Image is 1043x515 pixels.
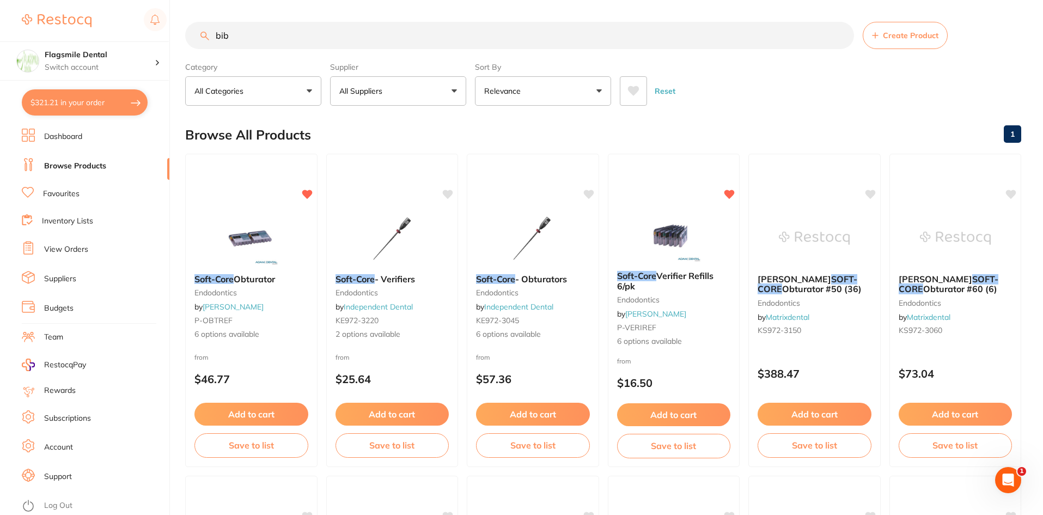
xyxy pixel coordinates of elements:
[758,312,809,322] span: by
[617,309,686,319] span: by
[1017,467,1026,476] span: 1
[617,357,631,365] span: from
[758,325,801,335] span: KS972-3150
[194,373,308,385] p: $46.77
[475,76,611,106] button: Relevance
[899,312,950,322] span: by
[45,50,155,60] h4: Flagsmile Dental
[194,403,308,426] button: Add to cart
[203,302,264,312] a: [PERSON_NAME]
[899,274,998,294] em: SOFT-CORE
[44,332,63,343] a: Team
[899,433,1012,457] button: Save to list
[44,413,91,424] a: Subscriptions
[336,353,350,361] span: from
[758,299,871,307] small: endodontics
[194,353,209,361] span: from
[44,274,76,284] a: Suppliers
[475,62,611,72] label: Sort By
[617,434,731,458] button: Save to list
[45,62,155,73] p: Switch account
[357,211,428,265] img: Soft-Core - Verifiers
[758,274,871,294] b: Kerr SOFT-CORE Obturator #50 (36)
[758,367,871,380] p: $388.47
[899,367,1012,380] p: $73.04
[476,288,590,297] small: endodontics
[484,86,525,96] p: Relevance
[216,211,286,265] img: Soft-Core Obturator
[625,309,686,319] a: [PERSON_NAME]
[476,403,590,426] button: Add to cart
[617,270,713,291] span: Verifier Refills 6/pk
[194,274,234,284] em: Soft-Core
[44,385,76,396] a: Rewards
[336,316,379,325] span: KE972-3220
[476,316,519,325] span: KE972-3045
[330,76,466,106] button: All Suppliers
[779,211,850,265] img: Kerr SOFT-CORE Obturator #50 (36)
[234,274,275,284] span: Obturator
[758,274,857,294] em: SOFT-CORE
[194,274,308,284] b: Soft-Core Obturator
[44,244,88,255] a: View Orders
[185,22,854,49] input: Search Products
[617,295,731,304] small: endodontics
[476,274,515,284] em: Soft-Core
[336,403,449,426] button: Add to cart
[758,433,871,457] button: Save to list
[22,8,92,33] a: Restocq Logo
[899,299,1012,307] small: endodontics
[638,208,709,262] img: Soft-Core Verifier Refills 6/pk
[476,274,590,284] b: Soft-Core - Obturators
[22,14,92,27] img: Restocq Logo
[923,283,997,294] span: Obturator #60 (6)
[339,86,387,96] p: All Suppliers
[344,302,413,312] a: Independent Dental
[617,336,731,347] span: 6 options available
[758,274,831,284] span: [PERSON_NAME]
[185,62,321,72] label: Category
[44,303,74,314] a: Budgets
[44,161,106,172] a: Browse Products
[44,500,72,511] a: Log Out
[758,403,871,426] button: Add to cart
[194,288,308,297] small: endodontics
[766,312,809,322] a: Matrixdental
[617,271,731,291] b: Soft-Core Verifier Refills 6/pk
[617,377,731,389] p: $16.50
[1004,123,1021,145] a: 1
[863,22,948,49] button: Create Product
[336,373,449,385] p: $25.64
[44,131,82,142] a: Dashboard
[22,359,35,371] img: RestocqPay
[497,211,568,265] img: Soft-Core - Obturators
[476,353,490,361] span: from
[194,86,248,96] p: All Categories
[336,433,449,457] button: Save to list
[476,433,590,457] button: Save to list
[617,403,731,426] button: Add to cart
[330,62,466,72] label: Supplier
[43,189,80,199] a: Favourites
[476,329,590,340] span: 6 options available
[920,211,991,265] img: Kerr SOFT-CORE Obturator #60 (6)
[22,498,166,515] button: Log Out
[883,31,938,40] span: Create Product
[476,373,590,385] p: $57.36
[782,283,862,294] span: Obturator #50 (36)
[194,433,308,457] button: Save to list
[336,329,449,340] span: 2 options available
[42,216,93,227] a: Inventory Lists
[484,302,553,312] a: Independent Dental
[899,274,972,284] span: [PERSON_NAME]
[651,76,679,106] button: Reset
[515,274,567,284] span: - Obturators
[194,316,233,325] span: P-OBTREF
[22,89,148,116] button: $321.21 in your order
[617,270,656,281] em: Soft-Core
[899,403,1012,426] button: Add to cart
[336,274,375,284] em: Soft-Core
[17,50,39,72] img: Flagsmile Dental
[907,312,950,322] a: Matrixdental
[194,302,264,312] span: by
